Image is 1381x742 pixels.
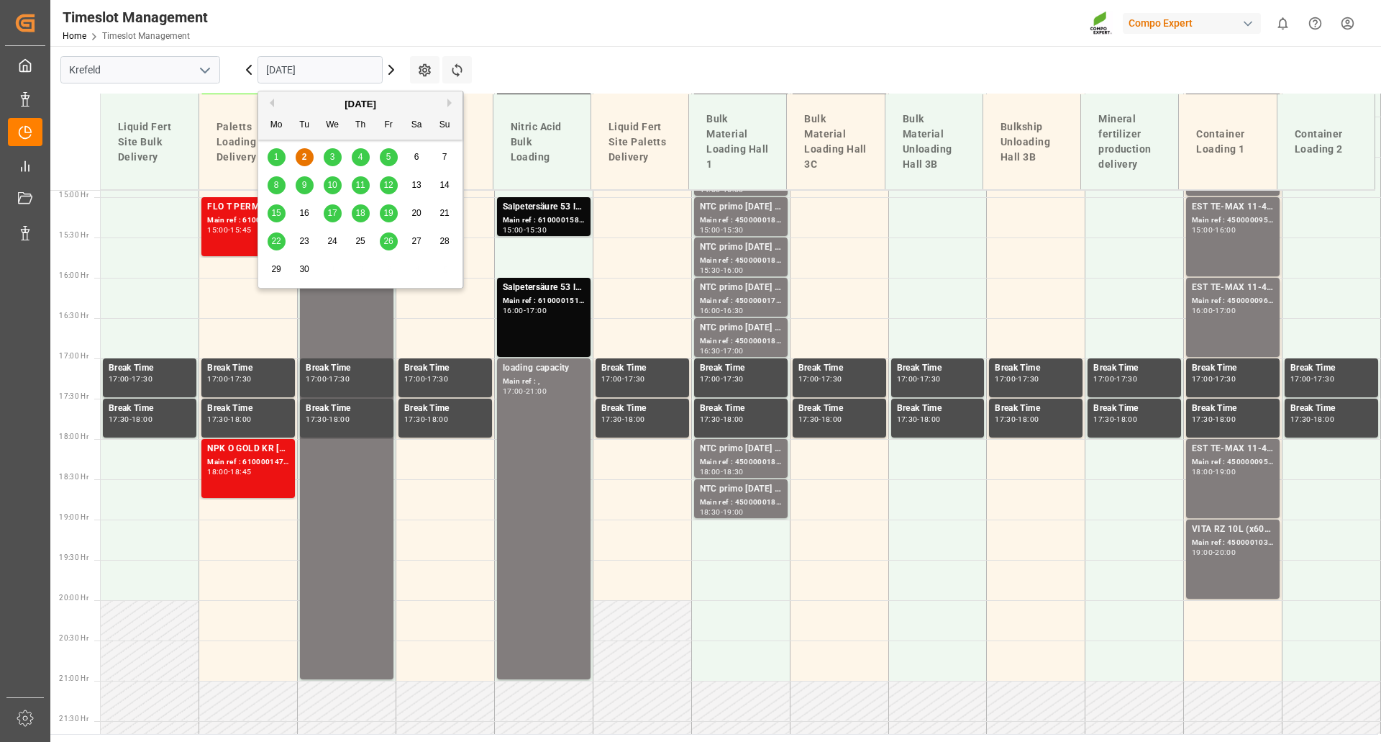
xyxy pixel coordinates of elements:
div: Mineral fertilizer production delivery [1093,106,1167,178]
div: Timeslot Management [63,6,208,28]
div: 17:30 [723,376,744,382]
div: Bulk Material Loading Hall 1 [701,106,775,178]
div: Choose Wednesday, September 24th, 2025 [324,232,342,250]
div: - [721,376,723,382]
div: Tu [296,117,314,135]
div: loading capacity [503,361,585,376]
div: - [228,416,230,422]
div: Break Time [700,361,782,376]
div: 17:00 [1192,376,1213,382]
span: 19 [383,208,393,218]
div: 18:00 [1313,416,1334,422]
img: Screenshot%202023-09-29%20at%2010.02.21.png_1712312052.png [1090,11,1113,36]
div: 16:00 [700,307,721,314]
div: Nitric Acid Bulk Loading [505,114,579,171]
div: Break Time [1290,361,1372,376]
div: - [129,376,132,382]
div: Choose Thursday, September 25th, 2025 [352,232,370,250]
div: 17:30 [207,416,228,422]
div: 17:30 [1290,416,1311,422]
div: Break Time [995,361,1077,376]
div: 17:00 [503,388,524,394]
div: Choose Friday, September 5th, 2025 [380,148,398,166]
button: Next Month [447,99,456,107]
div: Main ref : 6100001519, 2000001339; [503,295,585,307]
div: Salpetersäure 53 lose [503,200,585,214]
span: 15:00 Hr [59,191,88,199]
div: Compo Expert [1123,13,1261,34]
div: 18:00 [624,416,645,422]
span: 19:30 Hr [59,553,88,561]
div: Choose Thursday, September 18th, 2025 [352,204,370,222]
div: Liquid Fert Site Bulk Delivery [112,114,187,171]
div: - [1213,416,1215,422]
div: NTC primo [DATE] BULK [700,321,782,335]
div: 18:00 [700,469,721,475]
div: Break Time [306,361,388,376]
div: - [129,416,132,422]
span: 7 [442,152,447,162]
div: EST TE-MAX 11-48 20kg (x45) ES, PT MTO [1192,442,1274,456]
div: Choose Friday, September 12th, 2025 [380,176,398,194]
div: 17:30 [995,416,1016,422]
div: Mo [268,117,286,135]
span: 27 [411,236,421,246]
div: - [524,227,526,233]
div: 17:30 [821,376,842,382]
div: Choose Monday, September 8th, 2025 [268,176,286,194]
div: Break Time [798,402,880,416]
div: Choose Sunday, September 14th, 2025 [436,176,454,194]
div: VITA RZ 10L (x60) ARG MTO [1192,522,1274,537]
div: Main ref : 6100001517, 2000001341 [503,94,585,106]
div: 16:00 [1192,307,1213,314]
div: Break Time [1093,361,1175,376]
div: - [1213,376,1215,382]
div: Choose Sunday, September 21st, 2025 [436,204,454,222]
button: Compo Expert [1123,9,1267,37]
div: 18:30 [700,509,721,515]
div: Break Time [601,361,683,376]
div: We [324,117,342,135]
span: 1 [274,152,279,162]
span: 17 [327,208,337,218]
div: Bulk Material Loading Hall 3C [798,106,872,178]
span: 26 [383,236,393,246]
div: Break Time [601,402,683,416]
div: 15:30 [723,227,744,233]
div: 16:00 [723,267,744,273]
div: 18:00 [1215,416,1236,422]
div: 15:00 [1192,227,1213,233]
span: 25 [355,236,365,246]
span: 9 [302,180,307,190]
span: 16:00 Hr [59,271,88,279]
div: Main ref : 4500000958, 2000000379 [1192,456,1274,469]
button: open menu [193,59,215,81]
div: Bulk Material Unloading Hall 3B [897,106,971,178]
div: - [228,376,230,382]
div: Break Time [897,402,979,416]
span: 11 [355,180,365,190]
div: 17:00 [109,376,129,382]
div: - [917,416,919,422]
div: Container Loading 2 [1289,121,1363,163]
div: 18:00 [1116,416,1137,422]
div: Choose Tuesday, September 9th, 2025 [296,176,314,194]
div: 19:00 [1215,469,1236,475]
span: 24 [327,236,337,246]
div: Break Time [404,361,486,376]
div: Choose Tuesday, September 30th, 2025 [296,261,314,279]
div: Break Time [798,361,880,376]
div: 17:30 [329,376,350,382]
div: Break Time [109,361,191,376]
span: 15:30 Hr [59,231,88,239]
div: Break Time [207,402,289,416]
div: - [819,416,821,422]
div: 17:30 [897,416,918,422]
div: Choose Thursday, September 4th, 2025 [352,148,370,166]
div: Main ref : 4500000960, 2000000379 [1192,295,1274,307]
div: 18:00 [1192,469,1213,475]
div: 20:00 [1215,549,1236,556]
div: Choose Wednesday, September 3rd, 2025 [324,148,342,166]
div: Break Time [897,361,979,376]
span: 30 [299,264,309,274]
